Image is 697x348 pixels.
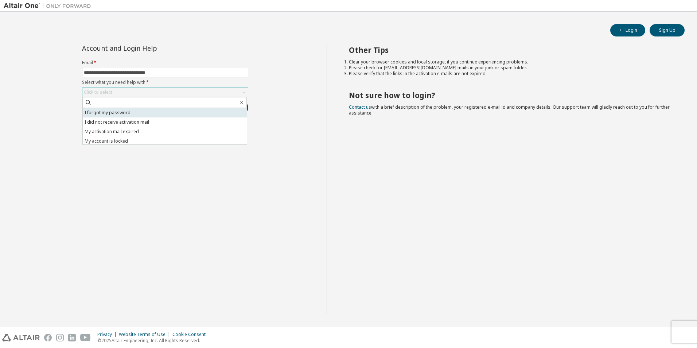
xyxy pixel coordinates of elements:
[44,334,52,341] img: facebook.svg
[349,45,672,55] h2: Other Tips
[349,71,672,77] li: Please verify that the links in the activation e-mails are not expired.
[84,89,112,95] div: Click to select
[349,90,672,100] h2: Not sure how to login?
[610,24,645,36] button: Login
[68,334,76,341] img: linkedin.svg
[650,24,685,36] button: Sign Up
[349,104,371,110] a: Contact us
[82,60,248,66] label: Email
[349,59,672,65] li: Clear your browser cookies and local storage, if you continue experiencing problems.
[83,108,247,117] li: I forgot my password
[82,45,215,51] div: Account and Login Help
[2,334,40,341] img: altair_logo.svg
[349,65,672,71] li: Please check for [EMAIL_ADDRESS][DOMAIN_NAME] mails in your junk or spam folder.
[172,332,210,337] div: Cookie Consent
[349,104,670,116] span: with a brief description of the problem, your registered e-mail id and company details. Our suppo...
[82,88,248,97] div: Click to select
[80,334,91,341] img: youtube.svg
[97,337,210,344] p: © 2025 Altair Engineering, Inc. All Rights Reserved.
[56,334,64,341] img: instagram.svg
[82,80,248,85] label: Select what you need help with
[4,2,95,9] img: Altair One
[119,332,172,337] div: Website Terms of Use
[97,332,119,337] div: Privacy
